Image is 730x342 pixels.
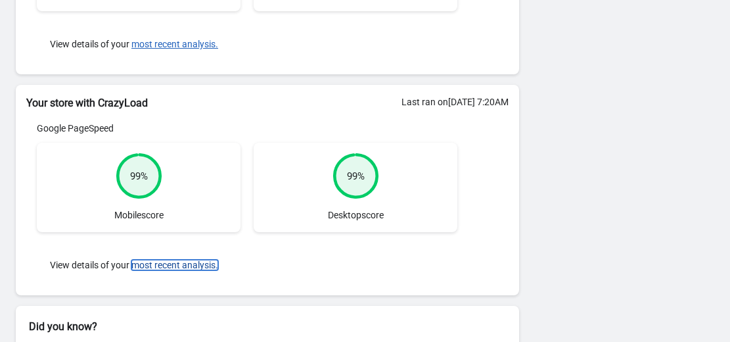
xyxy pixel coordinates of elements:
div: 99 % [130,170,148,183]
h2: Your store with CrazyLoad [26,95,509,111]
button: most recent analysis. [131,39,218,49]
div: View details of your [37,24,457,64]
div: Mobile score [37,143,240,232]
div: View details of your [37,245,457,285]
div: Desktop score [254,143,457,232]
div: Last ran on [DATE] 7:20AM [401,95,509,109]
button: most recent analysis. [131,260,218,270]
h2: Did you know? [29,319,506,335]
div: 99 % [347,170,365,183]
div: Google PageSpeed [37,122,457,135]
